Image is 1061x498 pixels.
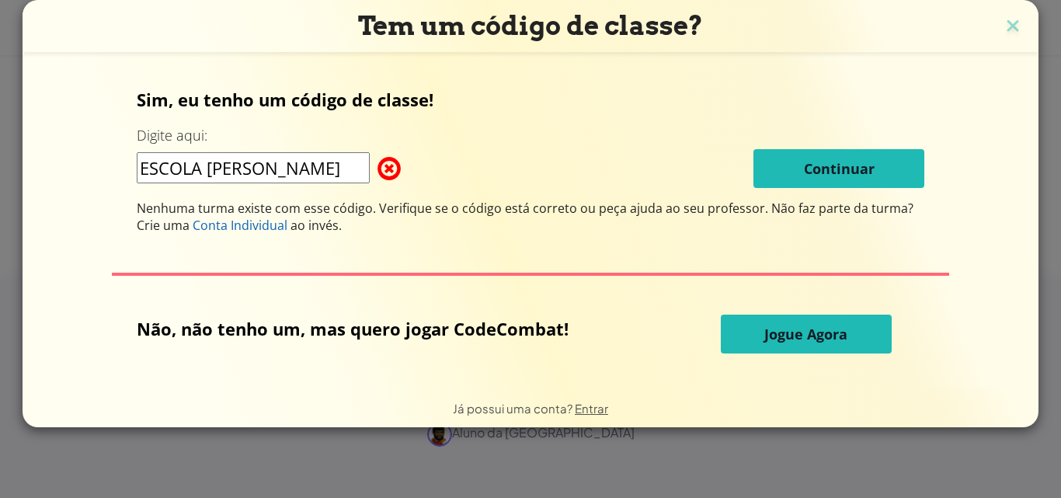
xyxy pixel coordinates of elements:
a: Entrar [575,401,608,416]
img: ícone de fechamento [1003,16,1023,39]
font: Tem um código de classe? [358,10,703,41]
font: Não faz parte da turma? Crie uma [137,200,913,234]
font: Continuar [804,159,875,178]
font: Não, não tenho um, mas quero jogar CodeCombat! [137,317,569,340]
button: Jogue Agora [721,315,892,353]
font: Nenhuma turma existe com esse código. Verifique se o código está correto ou peça ajuda ao seu pro... [137,200,768,217]
font: Jogue Agora [764,325,847,343]
font: ao invés. [290,217,342,234]
button: Continuar [753,149,924,188]
font: Sim, eu tenho um código de classe! [137,88,433,111]
font: Já possui uma conta? [453,401,572,416]
font: Digite aqui: [137,126,207,145]
font: Conta Individual [193,217,287,234]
